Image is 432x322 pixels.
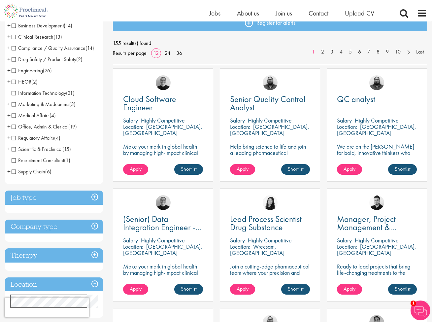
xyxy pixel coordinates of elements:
span: Location: [230,243,250,250]
span: + [7,122,11,131]
a: Ashley Bennett [369,75,384,90]
a: Shortlist [388,164,417,175]
span: Supply Chain [12,168,51,175]
span: Drug Safety / Product Safety [12,56,76,63]
span: (1) [64,157,70,164]
span: (3) [69,101,76,108]
span: Recruitment Consultant [12,157,70,164]
p: [GEOGRAPHIC_DATA], [GEOGRAPHIC_DATA] [337,243,416,257]
span: Regulatory Affairs [12,134,54,141]
a: Contact [309,9,328,18]
p: Ready to lead projects that bring life-changing treatments to the world? Join our client at the f... [337,263,417,295]
span: (6) [45,168,51,175]
span: Business Development [12,22,64,29]
a: 2 [318,48,327,56]
span: Apply [130,285,142,292]
img: Anderson Maldonado [369,195,384,210]
span: Lead Process Scientist Drug Substance [230,213,302,233]
img: Numhom Sudsok [263,195,278,210]
a: 3 [327,48,337,56]
span: Clinical Research [12,33,53,40]
span: Salary [123,236,138,244]
p: Highly Competitive [355,117,399,124]
span: Manager, Project Management & Operational Delivery [337,213,408,241]
span: Apply [237,165,249,172]
a: QC analyst [337,95,417,103]
span: + [7,54,11,64]
a: Apply [337,284,362,295]
span: + [7,43,11,53]
span: HEOR [12,78,38,85]
span: Salary [337,117,352,124]
a: Emma Pretorious [156,75,171,90]
p: Highly Competitive [355,236,399,244]
span: Office, Admin & Clerical [12,123,68,130]
a: Join us [276,9,292,18]
a: Shortlist [388,284,417,295]
a: 9 [382,48,392,56]
a: Apply [337,164,362,175]
span: Location: [337,123,357,130]
a: Ashley Bennett [263,75,278,90]
a: 36 [174,50,184,56]
div: Job type [5,191,103,205]
a: Apply [123,164,148,175]
a: Shortlist [174,164,203,175]
span: Engineering [12,67,43,74]
a: Senior Quality Control Analyst [230,95,310,112]
span: Salary [230,236,245,244]
span: (13) [53,33,62,40]
span: Senior Quality Control Analyst [230,93,305,113]
a: 8 [373,48,383,56]
span: (2) [31,78,38,85]
span: Recruitment Consultant [12,157,64,164]
span: Business Development [12,22,72,29]
span: Information Technology [12,89,75,96]
span: + [7,144,11,154]
span: Results per page [113,48,147,58]
span: Regulatory Affairs [12,134,60,141]
a: Apply [230,164,255,175]
span: Location: [123,123,143,130]
span: 155 result(s) found [113,38,427,48]
span: Medical Affairs [12,112,50,119]
p: Make your mark in global health by managing high-impact clinical trials with a leading CRO. [123,143,203,162]
span: HEOR [12,78,31,85]
p: We are on the [PERSON_NAME] for bold, innovative thinkers who are ready to help push the boundari... [337,143,417,175]
span: Apply [130,165,142,172]
span: (14) [64,22,72,29]
span: Location: [337,243,357,250]
span: Compliance / Quality Assurance [12,45,85,52]
p: Join a cutting-edge pharmaceutical team where your precision and passion for quality will help sh... [230,263,310,288]
span: Jobs [209,9,220,18]
a: Apply [123,284,148,295]
h3: Therapy [5,248,103,263]
span: Apply [344,285,355,292]
span: Salary [123,117,138,124]
span: + [7,133,11,143]
h3: Company type [5,220,103,234]
img: Chatbot [411,301,430,320]
span: + [7,32,11,42]
span: Location: [230,123,250,130]
a: 10 [392,48,404,56]
span: Apply [344,165,355,172]
span: Apply [237,285,249,292]
a: Manager, Project Management & Operational Delivery [337,215,417,232]
span: QC analyst [337,93,375,105]
span: Information Technology [12,89,66,96]
h3: Location [5,277,103,292]
p: [GEOGRAPHIC_DATA], [GEOGRAPHIC_DATA] [123,243,202,257]
p: Highly Competitive [248,236,292,244]
span: (26) [43,67,52,74]
p: [GEOGRAPHIC_DATA], [GEOGRAPHIC_DATA] [230,123,309,137]
a: About us [237,9,259,18]
span: + [7,77,11,87]
span: Medical Affairs [12,112,56,119]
